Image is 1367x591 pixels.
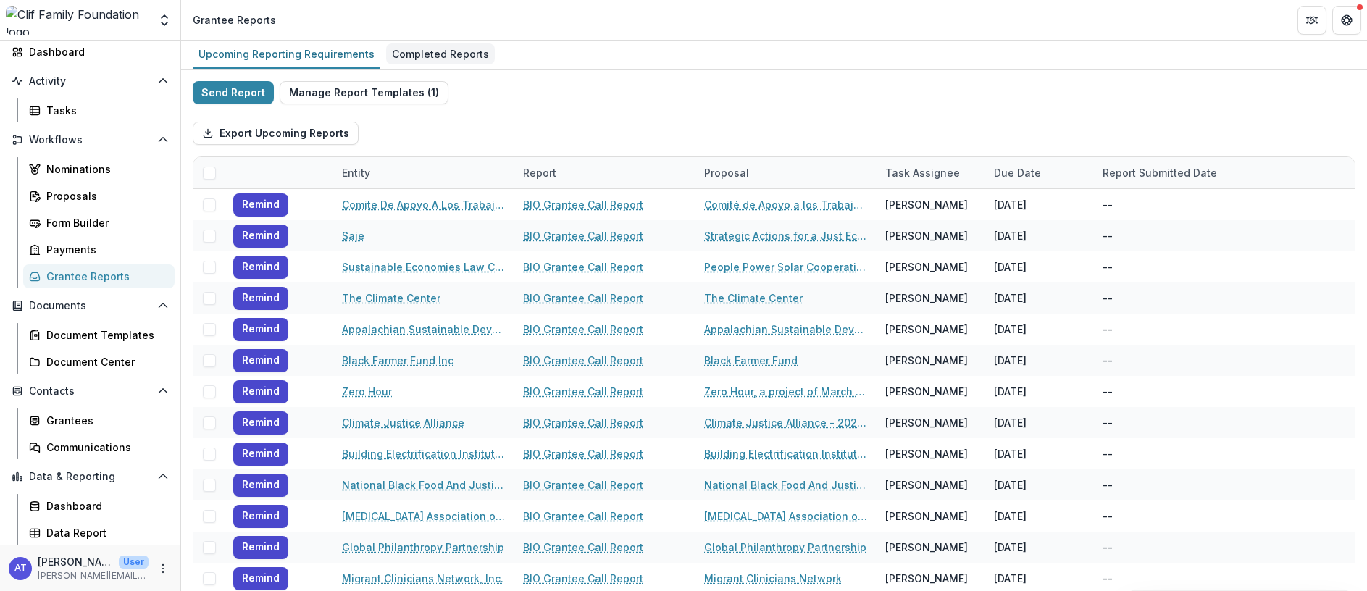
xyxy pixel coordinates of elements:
div: Report Submitted Date [1094,157,1275,188]
div: Data Report [46,525,163,540]
a: Climate Justice Alliance [342,415,464,430]
button: Remind [233,567,288,590]
div: -- [1103,571,1113,586]
button: Remind [233,349,288,372]
a: Upcoming Reporting Requirements [193,41,380,69]
div: Report [514,165,565,180]
div: Due Date [985,157,1094,188]
button: Remind [233,443,288,466]
a: Migrant Clinicians Network [704,571,842,586]
div: -- [1103,197,1113,212]
a: Communications [23,435,175,459]
div: Tasks [46,103,163,118]
div: [PERSON_NAME] [885,322,968,337]
div: Report [514,157,695,188]
div: -- [1103,508,1113,524]
div: -- [1103,322,1113,337]
button: Export Upcoming Reports [193,122,359,145]
a: BIO Grantee Call Report [523,197,643,212]
div: [PERSON_NAME] [885,259,968,274]
a: BIO Grantee Call Report [523,477,643,492]
div: Document Templates [46,327,163,343]
button: Remind [233,380,288,403]
a: BIO Grantee Call Report [523,322,643,337]
div: -- [1103,446,1113,461]
span: Documents [29,300,151,312]
div: Report Submitted Date [1094,165,1226,180]
a: Zero Hour, a project of March On [US_STATE] DBA March On Foundation [704,384,868,399]
a: Completed Reports [386,41,495,69]
button: Remind [233,256,288,279]
div: Proposals [46,188,163,204]
div: -- [1103,384,1113,399]
a: [MEDICAL_DATA] Association of [US_STATE] [704,508,868,524]
a: Proposals [23,184,175,208]
div: Due Date [985,165,1050,180]
div: Document Center [46,354,163,369]
a: Document Templates [23,323,175,347]
a: Global Philanthropy Partnership [342,540,504,555]
a: Migrant Clinicians Network, Inc. [342,571,503,586]
a: BIO Grantee Call Report [523,290,643,306]
div: [DATE] [985,314,1094,345]
a: BIO Grantee Call Report [523,353,643,368]
button: Manage Report Templates (1) [280,81,448,104]
a: Dashboard [23,494,175,518]
div: [DATE] [985,282,1094,314]
a: Dashboard [6,40,175,64]
a: BIO Grantee Call Report [523,384,643,399]
button: Get Help [1332,6,1361,35]
a: Comité de Apoyo a los Trabajadores Agrícolas - CATA [704,197,868,212]
a: Grantees [23,408,175,432]
div: Task Assignee [877,165,969,180]
div: [DATE] [985,407,1094,438]
button: Open Activity [6,70,175,93]
div: -- [1103,259,1113,274]
div: [DATE] [985,438,1094,469]
div: Entity [333,157,514,188]
div: Completed Reports [386,43,495,64]
a: Comite De Apoyo A Los Trabajadores Agricolas Inc [342,197,506,212]
a: BIO Grantee Call Report [523,415,643,430]
a: Saje [342,228,364,243]
a: Appalachian Sustainable Development [342,322,506,337]
button: Remind [233,225,288,248]
img: Clif Family Foundation logo [6,6,149,35]
div: Grantees [46,413,163,428]
button: Remind [233,193,288,217]
a: BIO Grantee Call Report [523,540,643,555]
a: Tasks [23,98,175,122]
div: Nominations [46,162,163,177]
a: Form Builder [23,211,175,235]
div: -- [1103,353,1113,368]
a: [MEDICAL_DATA] Association of [US_STATE] Inc. (FWAF) [342,508,506,524]
p: [PERSON_NAME][EMAIL_ADDRESS][DOMAIN_NAME] [38,569,149,582]
a: Data Report [23,521,175,545]
p: User [119,556,149,569]
a: People Power Solar Cooperative [704,259,868,274]
div: Entity [333,165,379,180]
a: Strategic Actions for a Just Economy (SAJE) [704,228,868,243]
button: Remind [233,505,288,528]
span: Contacts [29,385,151,398]
div: [PERSON_NAME] [885,571,968,586]
button: Open Workflows [6,128,175,151]
div: Dashboard [29,44,163,59]
div: [PERSON_NAME] [885,540,968,555]
div: Grantee Reports [193,12,276,28]
button: Open Data & Reporting [6,465,175,488]
div: [DATE] [985,376,1094,407]
a: Building Electrification Institute (BEI) - 2025 - BIO Grant Application [704,446,868,461]
span: Activity [29,75,151,88]
a: Payments [23,238,175,261]
div: [DATE] [985,345,1094,376]
div: [PERSON_NAME] [885,415,968,430]
a: Document Center [23,350,175,374]
button: Remind [233,474,288,497]
div: -- [1103,540,1113,555]
div: [PERSON_NAME] [885,477,968,492]
a: National Black Food And Justice Alliance - 2025 - BIO Grant Application [704,477,868,492]
div: Payments [46,242,163,257]
div: -- [1103,290,1113,306]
